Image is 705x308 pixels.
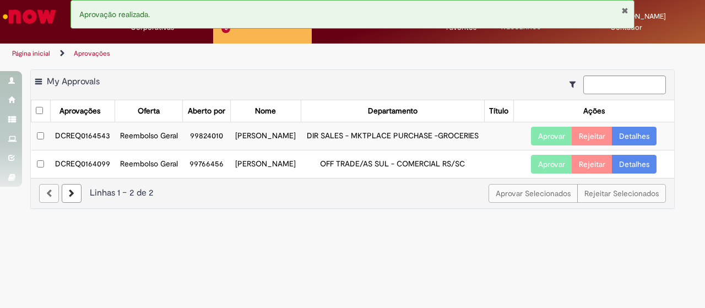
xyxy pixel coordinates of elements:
button: Aprovar [531,127,572,145]
div: Aprovações [59,106,100,117]
td: Reembolso Geral [115,122,183,150]
td: DIR SALES - MKTPLACE PURCHASE -GROCERIES [301,122,484,150]
td: Reembolso Geral [115,150,183,179]
a: Página inicial [12,49,50,58]
div: Oferta [138,106,160,117]
td: OFF TRADE/AS SUL - COMERCIAL RS/SC [301,150,484,179]
span: [PERSON_NAME] Contador [610,12,666,32]
div: Departamento [368,106,417,117]
td: DCREQ0164543 [50,122,115,150]
td: 99766456 [183,150,230,179]
div: Aberto por [188,106,225,117]
a: Detalhes [612,127,657,145]
ul: Trilhas de página [8,44,462,64]
th: Aprovações [50,100,115,122]
button: Aprovar [531,155,572,174]
div: Nome [255,106,276,117]
button: Rejeitar [572,127,612,145]
a: Detalhes [612,155,657,174]
button: Fechar Notificação [621,6,628,15]
td: 99824010 [183,122,230,150]
a: Aprovações [74,49,110,58]
span: My Approvals [47,76,100,87]
button: Rejeitar [572,155,612,174]
div: Título [489,106,508,117]
i: Mostrar filtros para: Suas Solicitações [570,80,581,88]
div: Ações [583,106,605,117]
td: [PERSON_NAME] [230,150,301,179]
td: [PERSON_NAME] [230,122,301,150]
td: DCREQ0164099 [50,150,115,179]
img: ServiceNow [1,6,58,28]
div: Linhas 1 − 2 de 2 [39,187,666,199]
span: Aprovação realizada. [79,9,150,19]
